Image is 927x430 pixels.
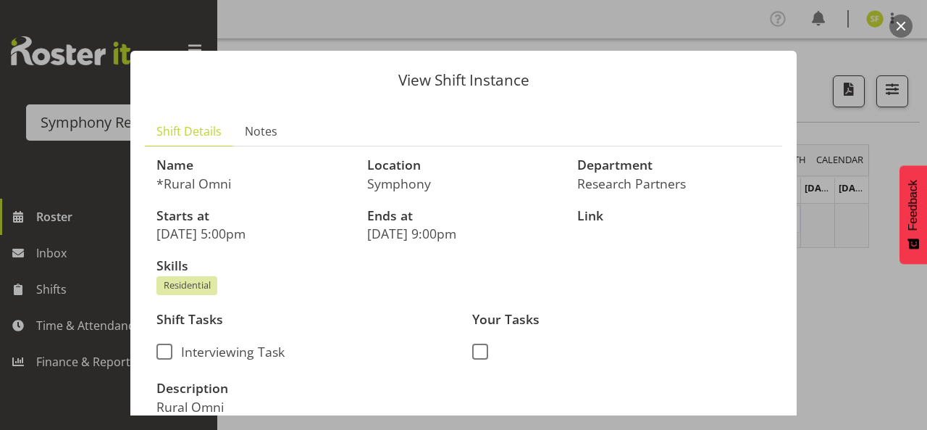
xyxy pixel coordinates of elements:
h3: Skills [156,259,771,273]
h3: Name [156,158,350,173]
span: Feedback [907,180,920,231]
p: [DATE] 9:00pm [367,226,561,241]
h3: Starts at [156,209,350,223]
p: View Shift Instance [145,73,782,88]
h3: Shift Tasks [156,313,455,327]
p: *Rural Omni [156,175,350,191]
p: Symphony [367,175,561,191]
span: Residential [164,278,211,292]
h3: Description [156,381,455,396]
h3: Your Tasks [472,313,771,327]
button: Feedback - Show survey [899,165,927,264]
span: Interviewing Task [172,344,285,360]
p: Rural Omni [156,399,455,415]
h3: Department [577,158,771,173]
h3: Link [577,209,771,223]
p: Research Partners [577,175,771,191]
p: [DATE] 5:00pm [156,226,350,241]
span: Shift Details [156,123,222,140]
span: Notes [245,123,277,140]
h3: Location [367,158,561,173]
h3: Ends at [367,209,561,223]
